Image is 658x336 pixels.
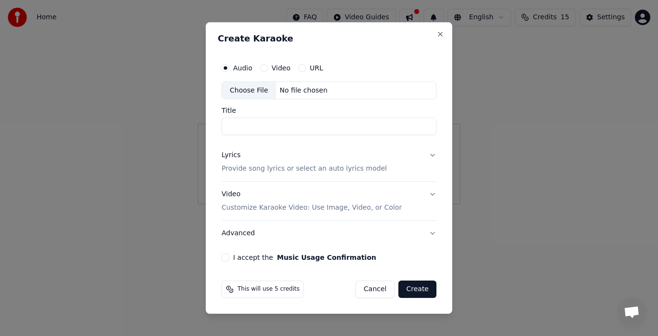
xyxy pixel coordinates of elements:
button: LyricsProvide song lyrics or select an auto lyrics model [222,143,436,182]
label: Title [222,108,436,114]
p: Provide song lyrics or select an auto lyrics model [222,164,387,174]
button: VideoCustomize Karaoke Video: Use Image, Video, or Color [222,182,436,221]
h2: Create Karaoke [218,34,440,43]
label: I accept the [233,254,376,261]
button: Advanced [222,221,436,246]
button: Create [398,281,436,298]
div: Video [222,190,402,213]
div: Choose File [222,82,276,99]
label: URL [310,65,323,71]
button: I accept the [277,254,376,261]
p: Customize Karaoke Video: Use Image, Video, or Color [222,203,402,213]
div: No file chosen [276,86,331,95]
label: Video [272,65,290,71]
button: Cancel [355,281,395,298]
span: This will use 5 credits [237,285,300,293]
div: Lyrics [222,151,240,161]
label: Audio [233,65,252,71]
